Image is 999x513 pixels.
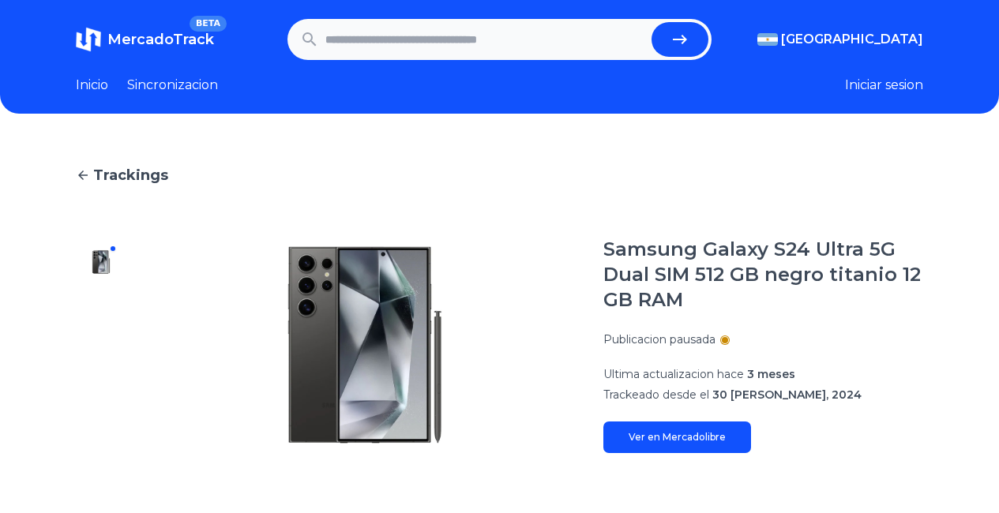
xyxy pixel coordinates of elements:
[190,16,227,32] span: BETA
[76,27,214,52] a: MercadoTrackBETA
[757,30,923,49] button: [GEOGRAPHIC_DATA]
[127,76,218,95] a: Sincronizacion
[845,76,923,95] button: Iniciar sesion
[158,237,572,453] img: Samsung Galaxy S24 Ultra 5G Dual SIM 512 GB negro titanio 12 GB RAM
[603,331,715,347] p: Publicacion pausada
[757,33,778,46] img: Argentina
[747,367,795,381] span: 3 meses
[603,237,923,313] h1: Samsung Galaxy S24 Ultra 5G Dual SIM 512 GB negro titanio 12 GB RAM
[76,27,101,52] img: MercadoTrack
[603,367,744,381] span: Ultima actualizacion hace
[76,164,923,186] a: Trackings
[712,388,862,402] span: 30 [PERSON_NAME], 2024
[603,421,751,453] a: Ver en Mercadolibre
[88,249,114,275] img: Samsung Galaxy S24 Ultra 5G Dual SIM 512 GB negro titanio 12 GB RAM
[76,76,108,95] a: Inicio
[603,388,709,402] span: Trackeado desde el
[107,31,214,48] span: MercadoTrack
[93,164,168,186] span: Trackings
[781,30,923,49] span: [GEOGRAPHIC_DATA]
